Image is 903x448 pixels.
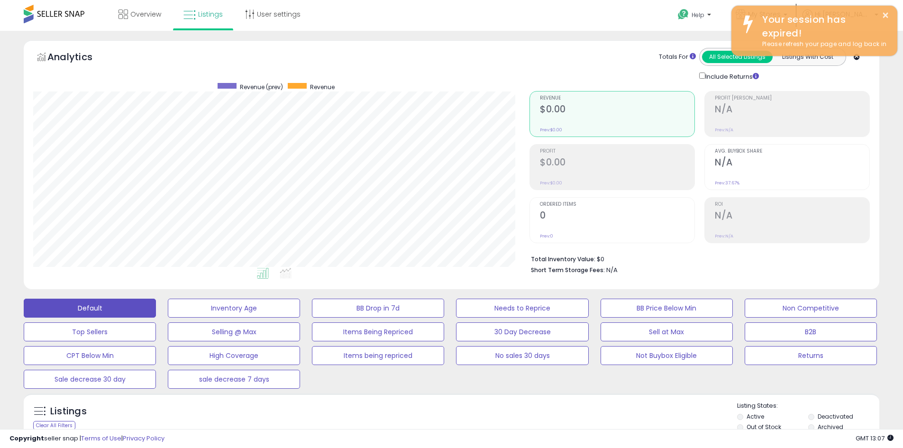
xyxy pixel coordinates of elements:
[540,180,562,186] small: Prev: $0.00
[715,180,739,186] small: Prev: 37.67%
[715,210,869,223] h2: N/A
[24,370,156,389] button: Sale decrease 30 day
[168,299,300,318] button: Inventory Age
[677,9,689,20] i: Get Help
[715,127,733,133] small: Prev: N/A
[715,157,869,170] h2: N/A
[755,40,890,49] div: Please refresh your page and log back in
[747,412,764,421] label: Active
[168,370,300,389] button: sale decrease 7 days
[715,96,869,101] span: Profit [PERSON_NAME]
[50,405,87,418] h5: Listings
[531,255,595,263] b: Total Inventory Value:
[81,434,121,443] a: Terms of Use
[540,104,694,117] h2: $0.00
[47,50,111,66] h5: Analytics
[531,253,863,264] li: $0
[9,434,164,443] div: seller snap | |
[198,9,223,19] span: Listings
[692,71,770,82] div: Include Returns
[123,434,164,443] a: Privacy Policy
[24,322,156,341] button: Top Sellers
[737,402,879,411] p: Listing States:
[818,412,853,421] label: Deactivated
[601,299,733,318] button: BB Price Below Min
[456,322,588,341] button: 30 Day Decrease
[456,299,588,318] button: Needs to Reprice
[540,127,562,133] small: Prev: $0.00
[24,346,156,365] button: CPT Below Min
[168,322,300,341] button: Selling @ Max
[540,233,553,239] small: Prev: 0
[130,9,161,19] span: Overview
[772,51,843,63] button: Listings With Cost
[33,421,75,430] div: Clear All Filters
[540,149,694,154] span: Profit
[606,265,618,274] span: N/A
[540,96,694,101] span: Revenue
[601,322,733,341] button: Sell at Max
[540,202,694,207] span: Ordered Items
[168,346,300,365] button: High Coverage
[310,83,335,91] span: Revenue
[755,13,890,40] div: Your session has expired!
[882,9,889,21] button: ×
[540,157,694,170] h2: $0.00
[715,202,869,207] span: ROI
[540,210,694,223] h2: 0
[715,233,733,239] small: Prev: N/A
[715,149,869,154] span: Avg. Buybox Share
[312,346,444,365] button: Items being repriced
[745,299,877,318] button: Non Competitive
[456,346,588,365] button: No sales 30 days
[312,322,444,341] button: Items Being Repriced
[240,83,283,91] span: Revenue (prev)
[312,299,444,318] button: BB Drop in 7d
[747,423,781,431] label: Out of Stock
[531,266,605,274] b: Short Term Storage Fees:
[856,434,894,443] span: 2025-08-12 13:07 GMT
[659,53,696,62] div: Totals For
[24,299,156,318] button: Default
[818,423,843,431] label: Archived
[745,322,877,341] button: B2B
[601,346,733,365] button: Not Buybox Eligible
[702,51,773,63] button: All Selected Listings
[692,11,704,19] span: Help
[670,1,721,31] a: Help
[745,346,877,365] button: Returns
[715,104,869,117] h2: N/A
[9,434,44,443] strong: Copyright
